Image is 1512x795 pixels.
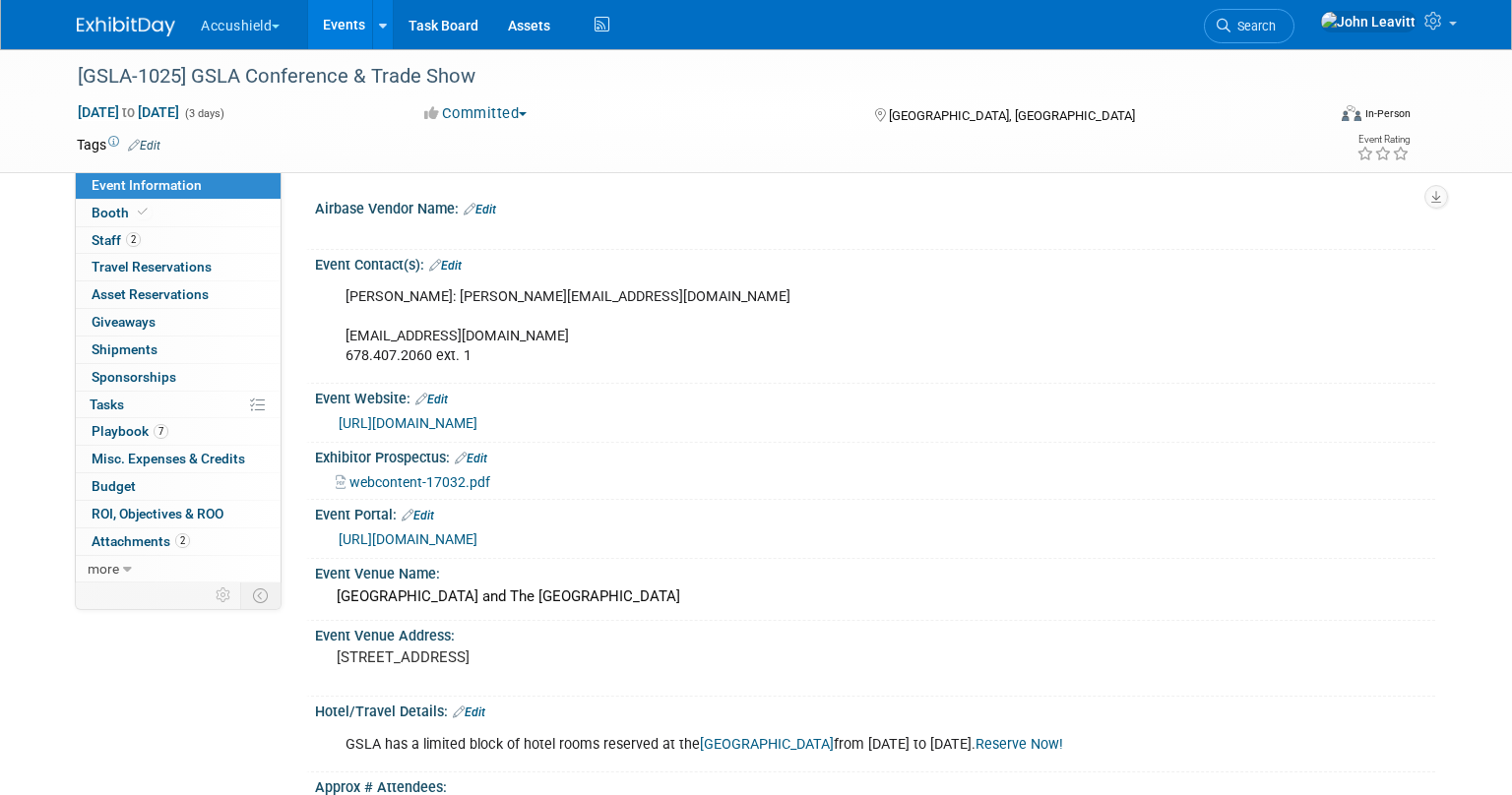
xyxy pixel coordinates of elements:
[339,531,477,547] a: [URL][DOMAIN_NAME]
[417,103,535,124] button: Committed
[1320,11,1417,32] img: John Leavitt
[402,509,434,522] a: Edit
[315,443,1435,468] div: Exhibitor Prospectus:
[175,533,190,548] span: 2
[92,369,176,385] span: Sponsorships
[92,423,168,439] span: Playbook
[92,205,152,220] span: Booth
[76,309,281,336] a: Giveaways
[976,736,1063,753] a: Reserve Now!
[315,559,1435,583] div: Event Venue Name:
[1342,105,1361,121] img: Format-Inperson.png
[315,194,1435,219] div: Airbase Vendor Name:
[92,259,212,275] span: Travel Reservations
[315,621,1435,645] div: Event Venue Address:
[154,424,168,439] span: 7
[76,473,281,500] a: Budget
[464,203,496,216] a: Edit
[119,104,138,120] span: to
[76,336,281,363] a: Shipments
[76,172,281,199] a: Event Information
[207,582,241,608] td: Personalize Event Tab Strip
[337,648,760,666] pre: [STREET_ADDRESS]
[183,107,224,120] span: (3 days)
[126,232,141,247] span: 2
[76,528,281,555] a: Attachments2
[330,581,1420,612] div: [GEOGRAPHIC_DATA] and The [GEOGRAPHIC_DATA]
[88,561,119,577] span: more
[315,384,1435,409] div: Event Website:
[76,392,281,418] a: Tasks
[92,232,141,248] span: Staff
[700,736,834,753] a: [GEOGRAPHIC_DATA]
[349,474,490,490] span: webcontent-17032.pdf
[76,254,281,280] a: Travel Reservations
[415,393,448,406] a: Edit
[76,281,281,308] a: Asset Reservations
[77,103,180,121] span: [DATE] [DATE]
[76,446,281,472] a: Misc. Expenses & Credits
[90,397,124,412] span: Tasks
[315,250,1435,275] div: Event Contact(s):
[92,506,223,521] span: ROI, Objectives & ROO
[453,705,485,719] a: Edit
[332,277,1219,376] div: [PERSON_NAME]: [PERSON_NAME][EMAIL_ADDRESS][DOMAIN_NAME] [EMAIL_ADDRESS][DOMAIN_NAME] 678.407.206...
[92,177,202,193] span: Event Information
[128,139,160,153] a: Edit
[241,582,282,608] td: Toggle Event Tabs
[71,59,1297,94] div: [GSLA-1025] GSLA Conference & Trade Show
[889,108,1135,123] span: [GEOGRAPHIC_DATA], [GEOGRAPHIC_DATA]
[92,341,157,357] span: Shipments
[77,135,160,154] td: Tags
[315,500,1435,525] div: Event Portal:
[77,17,175,36] img: ExhibitDay
[76,418,281,445] a: Playbook7
[76,501,281,527] a: ROI, Objectives & ROO
[76,227,281,254] a: Staff2
[1230,19,1276,33] span: Search
[138,207,148,217] i: Booth reservation complete
[92,533,190,549] span: Attachments
[76,200,281,226] a: Booth
[92,286,209,302] span: Asset Reservations
[1204,9,1294,43] a: Search
[76,364,281,391] a: Sponsorships
[1364,106,1411,121] div: In-Person
[429,259,462,273] a: Edit
[1213,102,1411,132] div: Event Format
[339,415,477,431] a: [URL][DOMAIN_NAME]
[76,556,281,582] a: more
[455,452,487,465] a: Edit
[92,314,156,330] span: Giveaways
[92,478,136,494] span: Budget
[336,474,490,490] a: webcontent-17032.pdf
[315,697,1435,722] div: Hotel/Travel Details:
[1356,135,1410,145] div: Event Rating
[332,725,1219,764] div: GSLA has a limited block of hotel rooms reserved at the from [DATE] to [DATE].
[92,451,245,466] span: Misc. Expenses & Credits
